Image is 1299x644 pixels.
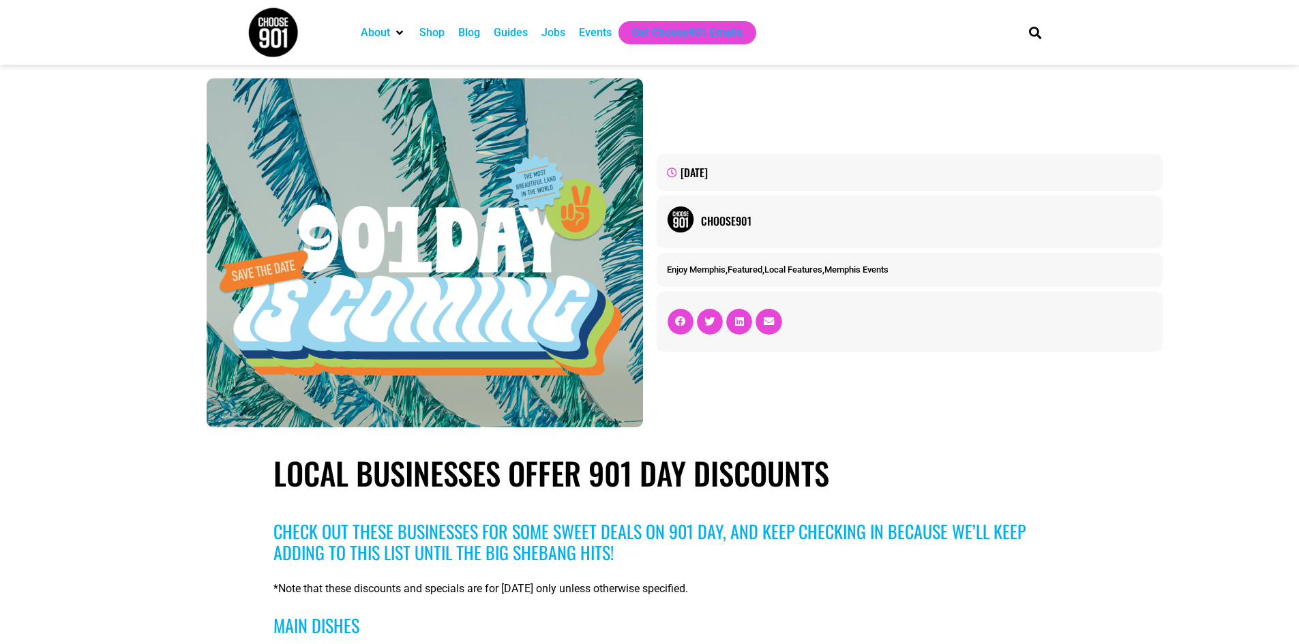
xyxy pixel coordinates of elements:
[728,264,762,275] a: Featured
[756,309,781,335] div: Share on email
[667,264,726,275] a: Enjoy Memphis
[632,25,743,41] a: Get Choose901 Emails
[667,206,694,233] img: Picture of Choose901
[419,25,445,41] a: Shop
[726,309,752,335] div: Share on linkedin
[354,21,413,44] div: About
[579,25,612,41] a: Events
[273,615,1026,636] h3: Main Dishes
[361,25,390,41] a: About
[1024,21,1046,44] div: Search
[667,264,889,275] span: , , ,
[764,264,822,275] a: Local Features
[273,455,1026,491] h1: Local Businesses Offer 901 Day Discounts
[681,164,708,181] time: [DATE]
[273,521,1026,563] h3: Check out these businesses for some sweet deals on 901 Day, and keep checking in because we’ll ke...
[668,309,693,335] div: Share on facebook
[701,213,1152,229] a: Choose901
[824,264,889,275] a: Memphis Events
[697,309,723,335] div: Share on twitter
[494,25,528,41] a: Guides
[354,21,1006,44] nav: Main nav
[273,581,1026,597] p: *Note that these discounts and specials are for [DATE] only unless otherwise specified.
[458,25,480,41] a: Blog
[541,25,565,41] a: Jobs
